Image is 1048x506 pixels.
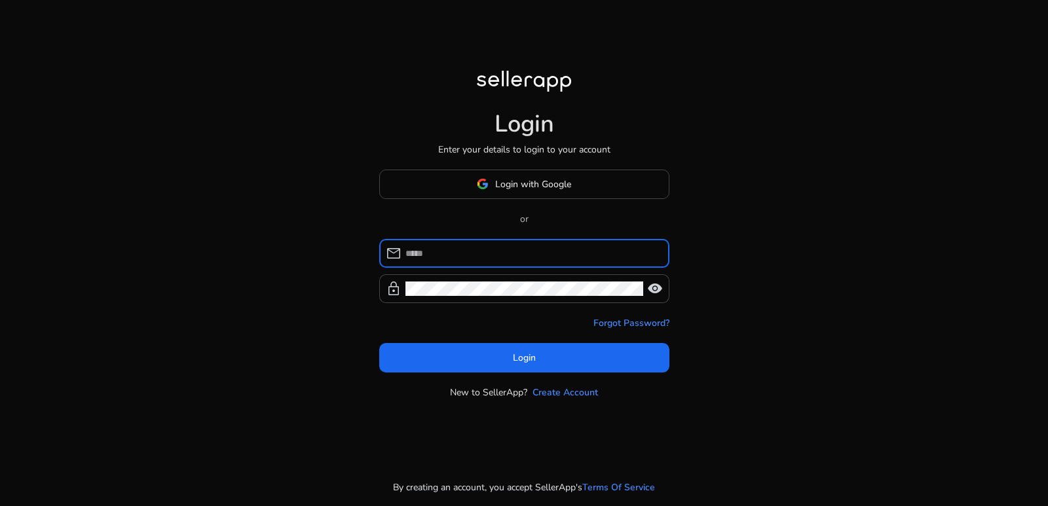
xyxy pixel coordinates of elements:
[379,343,669,372] button: Login
[593,316,669,330] a: Forgot Password?
[386,281,402,297] span: lock
[495,177,571,191] span: Login with Google
[379,170,669,199] button: Login with Google
[477,178,489,190] img: google-logo.svg
[513,351,536,365] span: Login
[438,143,610,156] p: Enter your details to login to your account
[450,386,527,399] p: New to SellerApp?
[647,281,663,297] span: visibility
[379,212,669,226] p: or
[495,110,554,138] h1: Login
[386,245,402,261] span: mail
[582,480,655,494] a: Terms Of Service
[533,386,598,399] a: Create Account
